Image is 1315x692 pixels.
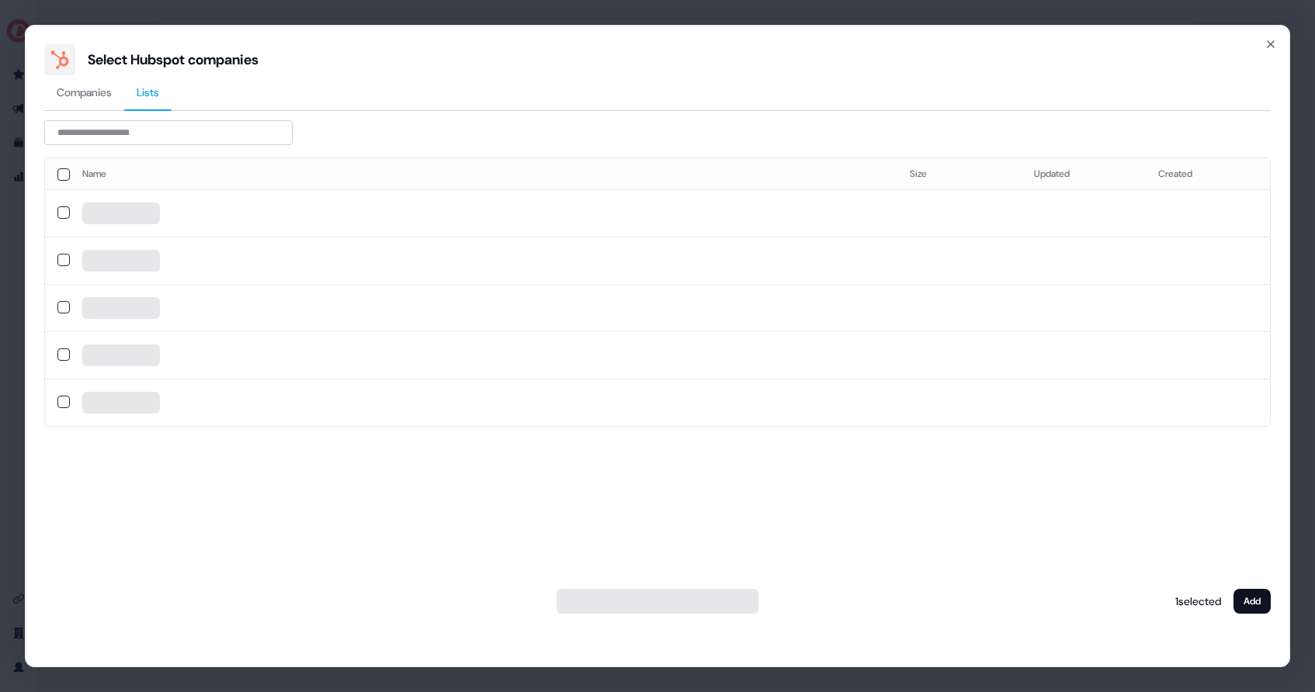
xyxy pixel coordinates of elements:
button: Add [1233,589,1271,614]
th: Created [1146,158,1270,189]
th: Size [897,158,1022,189]
span: Companies [57,85,112,100]
th: Name [70,158,897,189]
span: Lists [137,85,159,100]
p: 1 selected [1169,593,1221,609]
div: Select Hubspot companies [88,50,258,69]
th: Updated [1022,158,1146,189]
